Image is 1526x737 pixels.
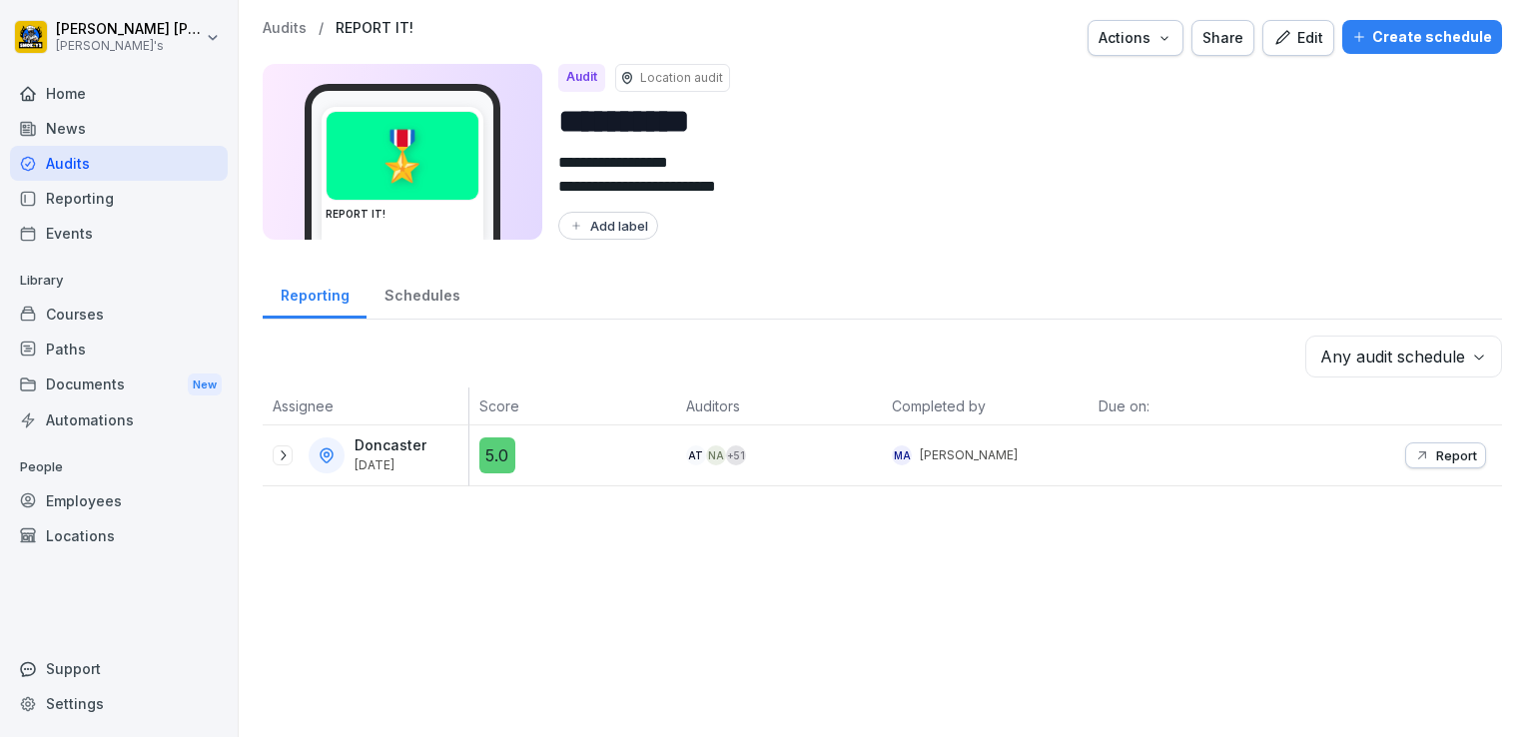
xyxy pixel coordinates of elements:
[10,483,228,518] a: Employees
[1202,27,1243,49] div: Share
[1089,387,1295,425] th: Due on:
[188,373,222,396] div: New
[10,332,228,367] a: Paths
[10,181,228,216] a: Reporting
[1273,27,1323,49] div: Edit
[56,39,202,53] p: [PERSON_NAME]'s
[327,112,478,200] div: 🎖️
[263,20,307,37] a: Audits
[640,69,723,87] p: Location audit
[558,64,605,92] div: Audit
[892,395,1079,416] p: Completed by
[10,297,228,332] a: Courses
[10,651,228,686] div: Support
[479,395,666,416] p: Score
[1436,447,1477,463] p: Report
[10,216,228,251] a: Events
[892,445,912,465] div: MA
[355,437,426,454] p: Doncaster
[568,218,648,234] div: Add label
[10,146,228,181] a: Audits
[10,367,228,403] a: DocumentsNew
[367,268,477,319] a: Schedules
[1088,20,1183,56] button: Actions
[10,402,228,437] a: Automations
[1405,442,1486,468] button: Report
[726,445,746,465] div: + 51
[263,268,367,319] a: Reporting
[1191,20,1254,56] button: Share
[10,518,228,553] a: Locations
[10,451,228,483] p: People
[10,686,228,721] a: Settings
[319,20,324,37] p: /
[706,445,726,465] div: NA
[1262,20,1334,56] button: Edit
[355,458,426,472] p: [DATE]
[558,212,658,240] button: Add label
[1352,26,1492,48] div: Create schedule
[10,111,228,146] a: News
[326,207,479,222] h3: REPORT IT!
[336,20,413,37] a: REPORT IT!
[479,437,515,473] div: 5.0
[273,395,458,416] p: Assignee
[1342,20,1502,54] button: Create schedule
[920,446,1018,464] p: [PERSON_NAME]
[56,21,202,38] p: [PERSON_NAME] [PERSON_NAME]
[686,445,706,465] div: AT
[10,265,228,297] p: Library
[1099,27,1172,49] div: Actions
[10,367,228,403] div: Documents
[676,387,883,425] th: Auditors
[10,76,228,111] a: Home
